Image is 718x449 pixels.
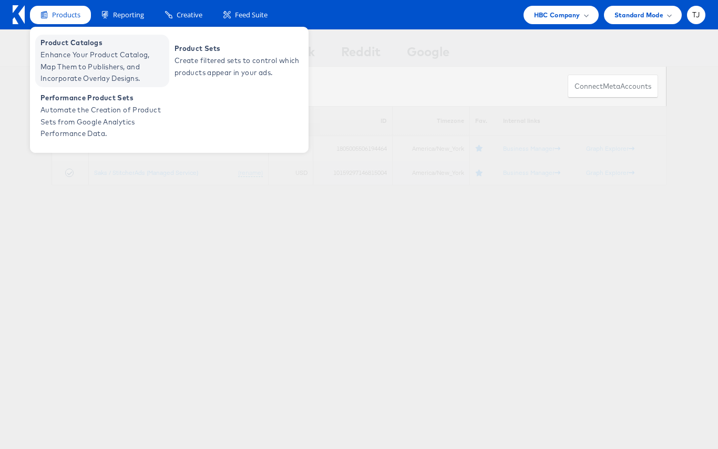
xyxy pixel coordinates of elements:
span: Reporting [113,10,144,20]
button: ConnectmetaAccounts [568,75,658,98]
div: Google [407,43,449,66]
a: Saks / StitcherAds (Managed Service) [94,169,198,176]
td: America/New_York [393,161,470,185]
th: Timezone [393,106,470,136]
a: (rename) [238,169,263,177]
td: America/New_York [393,136,470,161]
a: Performance Product Sets Automate the Creation of Product Sets from Google Analytics Performance ... [35,90,169,142]
td: USD [268,161,313,185]
span: Create filtered sets to control which products appear in your ads. [175,55,301,79]
span: Creative [177,10,202,20]
span: Enhance Your Product Catalog, Map Them to Publishers, and Incorporate Overlay Designs. [40,49,167,85]
a: Graph Explorer [586,144,634,152]
td: 10159297146815004 [313,161,393,185]
span: meta [603,81,620,91]
span: Feed Suite [235,10,268,20]
a: Business Manager [503,169,560,176]
span: TJ [692,12,700,18]
span: HBC Company [534,9,580,20]
span: Product Catalogs [40,37,167,49]
a: Product Catalogs Enhance Your Product Catalog, Map Them to Publishers, and Incorporate Overlay De... [35,35,169,87]
span: Product Sets [175,43,301,55]
a: Business Manager [503,144,560,152]
a: Graph Explorer [586,169,634,176]
th: ID [313,106,393,136]
span: Products [52,10,80,20]
div: Reddit [341,43,381,66]
a: Product Sets Create filtered sets to control which products appear in your ads. [169,35,303,87]
span: Performance Product Sets [40,92,167,104]
span: Standard Mode [614,9,663,20]
td: 1805005506194464 [313,136,393,161]
span: Automate the Creation of Product Sets from Google Analytics Performance Data. [40,104,167,140]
